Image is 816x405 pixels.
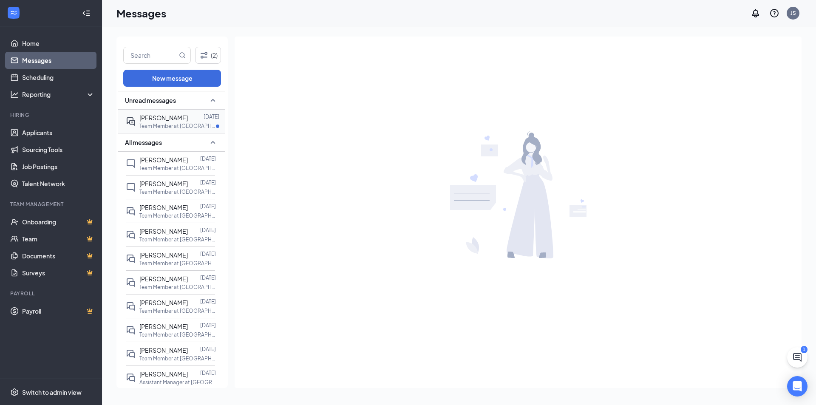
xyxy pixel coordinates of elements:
[139,346,188,354] span: [PERSON_NAME]
[22,247,95,264] a: DocumentsCrown
[139,180,188,187] span: [PERSON_NAME]
[139,236,216,243] p: Team Member at [GEOGRAPHIC_DATA] #10737
[126,182,136,193] svg: ChatInactive
[139,323,188,330] span: [PERSON_NAME]
[208,95,218,105] svg: SmallChevronUp
[139,379,216,386] p: Assistant Manager at [GEOGRAPHIC_DATA] #10737
[200,298,216,305] p: [DATE]
[139,283,216,291] p: Team Member at [GEOGRAPHIC_DATA] #10737
[139,122,216,130] p: Team Member at [GEOGRAPHIC_DATA] #10737
[10,111,93,119] div: Hiring
[10,201,93,208] div: Team Management
[208,137,218,147] svg: SmallChevronUp
[179,52,186,59] svg: MagnifyingGlass
[204,113,219,120] p: [DATE]
[82,9,91,17] svg: Collapse
[116,6,166,20] h1: Messages
[22,388,82,397] div: Switch to admin view
[22,303,95,320] a: PayrollCrown
[200,274,216,281] p: [DATE]
[200,227,216,234] p: [DATE]
[139,188,216,195] p: Team Member at [GEOGRAPHIC_DATA] #10737
[22,52,95,69] a: Messages
[139,227,188,235] span: [PERSON_NAME]
[787,347,807,368] button: ChatActive
[22,264,95,281] a: SurveysCrown
[126,373,136,383] svg: DoubleChat
[22,90,95,99] div: Reporting
[22,158,95,175] a: Job Postings
[200,346,216,353] p: [DATE]
[126,159,136,169] svg: ChatInactive
[124,47,177,63] input: Search
[22,124,95,141] a: Applicants
[126,325,136,335] svg: DoubleChat
[200,155,216,162] p: [DATE]
[139,370,188,378] span: [PERSON_NAME]
[200,250,216,258] p: [DATE]
[139,251,188,259] span: [PERSON_NAME]
[200,322,216,329] p: [DATE]
[126,278,136,288] svg: DoubleChat
[769,8,779,18] svg: QuestionInfo
[139,164,216,172] p: Team Member at [GEOGRAPHIC_DATA] #10737
[139,156,188,164] span: [PERSON_NAME]
[139,275,188,283] span: [PERSON_NAME]
[22,35,95,52] a: Home
[195,47,221,64] button: Filter (2)
[22,230,95,247] a: TeamCrown
[139,331,216,338] p: Team Member at [GEOGRAPHIC_DATA] #10737
[199,50,209,60] svg: Filter
[22,175,95,192] a: Talent Network
[200,203,216,210] p: [DATE]
[139,212,216,219] p: Team Member at [GEOGRAPHIC_DATA] #10737
[22,141,95,158] a: Sourcing Tools
[200,369,216,377] p: [DATE]
[10,290,93,297] div: Payroll
[751,8,761,18] svg: Notifications
[139,355,216,362] p: Team Member at [GEOGRAPHIC_DATA] #10737
[787,376,807,397] div: Open Intercom Messenger
[10,90,19,99] svg: Analysis
[139,204,188,211] span: [PERSON_NAME]
[139,260,216,267] p: Team Member at [GEOGRAPHIC_DATA] #10737
[139,299,188,306] span: [PERSON_NAME]
[801,346,807,353] div: 1
[200,179,216,186] p: [DATE]
[126,116,136,127] svg: ActiveDoubleChat
[125,138,162,147] span: All messages
[126,254,136,264] svg: DoubleChat
[790,9,796,17] div: JS
[792,352,802,363] svg: ChatActive
[125,96,176,105] span: Unread messages
[123,70,221,87] button: New message
[9,8,18,17] svg: WorkstreamLogo
[139,307,216,314] p: Team Member at [GEOGRAPHIC_DATA] #10737
[126,230,136,240] svg: DoubleChat
[10,388,19,397] svg: Settings
[22,213,95,230] a: OnboardingCrown
[139,114,188,122] span: [PERSON_NAME]
[126,301,136,312] svg: DoubleChat
[126,206,136,216] svg: DoubleChat
[126,349,136,359] svg: DoubleChat
[22,69,95,86] a: Scheduling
